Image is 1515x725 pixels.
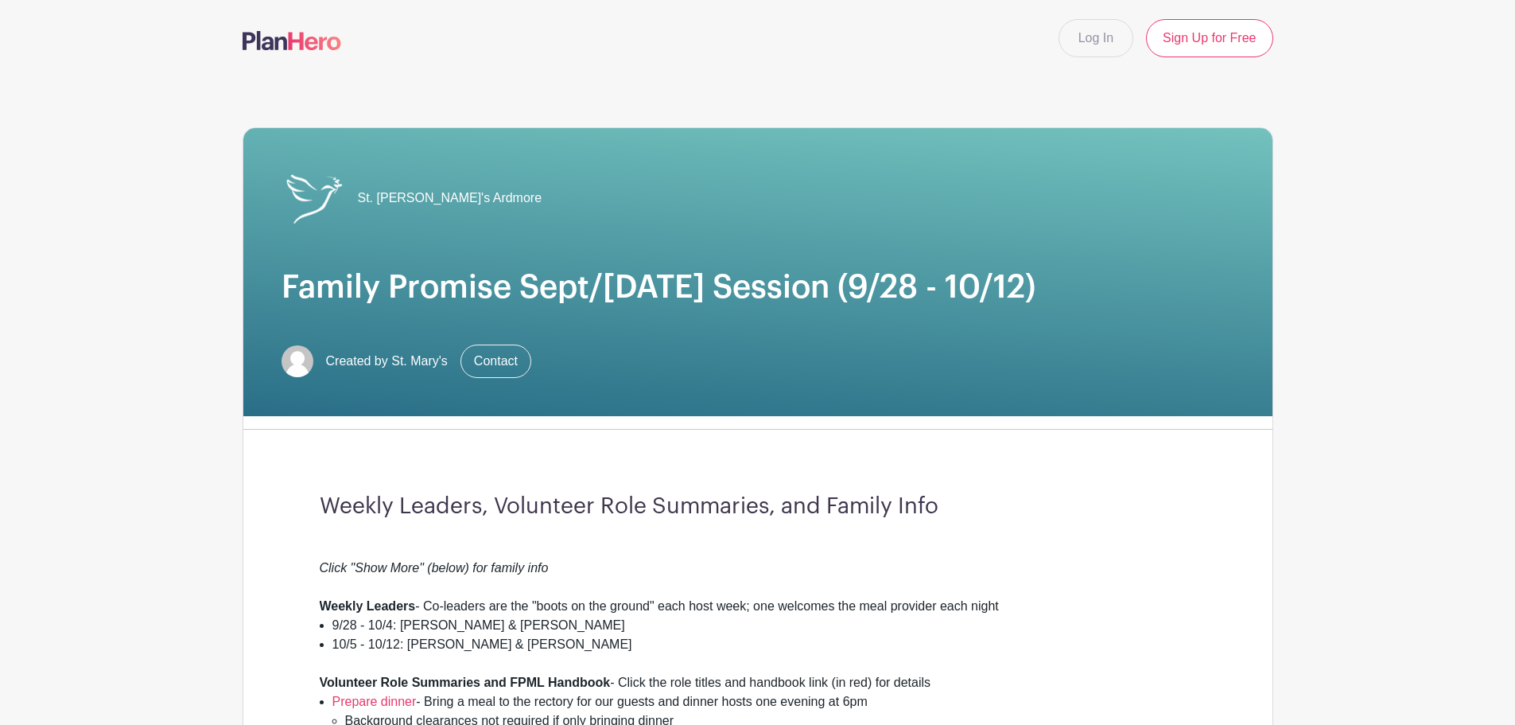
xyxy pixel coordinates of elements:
[332,635,1196,654] li: 10/5 - 10/12: [PERSON_NAME] & [PERSON_NAME]
[320,493,1196,520] h3: Weekly Leaders, Volunteer Role Summaries, and Family Info
[1146,19,1272,57] a: Sign Up for Free
[320,676,611,689] strong: Volunteer Role Summaries and FPML Handbook
[358,189,542,208] span: St. [PERSON_NAME]'s Ardmore
[243,31,341,50] img: logo-507f7623f17ff9eddc593b1ce0a138ce2505c220e1c5a4e2b4648c50719b7d32.svg
[282,166,345,230] img: St_Marys_Logo_White.png
[320,597,1196,616] div: - Co-leaders are the "boots on the ground" each host week; one welcomes the meal provider each night
[320,673,1196,692] div: - Click the role titles and handbook link (in red) for details
[320,599,416,613] strong: Weekly Leaders
[1059,19,1133,57] a: Log In
[282,268,1234,306] h1: Family Promise Sept/[DATE] Session (9/28 - 10/12)
[332,695,417,708] a: Prepare dinner
[320,561,549,575] em: Click "Show More" (below) for family info
[326,352,448,371] span: Created by St. Mary's
[332,616,1196,635] li: 9/28 - 10/4: [PERSON_NAME] & [PERSON_NAME]
[460,345,531,378] a: Contact
[282,345,313,377] img: default-ce2991bfa6775e67f084385cd625a349d9dcbb7a52a09fb2fda1e96e2d18dcdb.png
